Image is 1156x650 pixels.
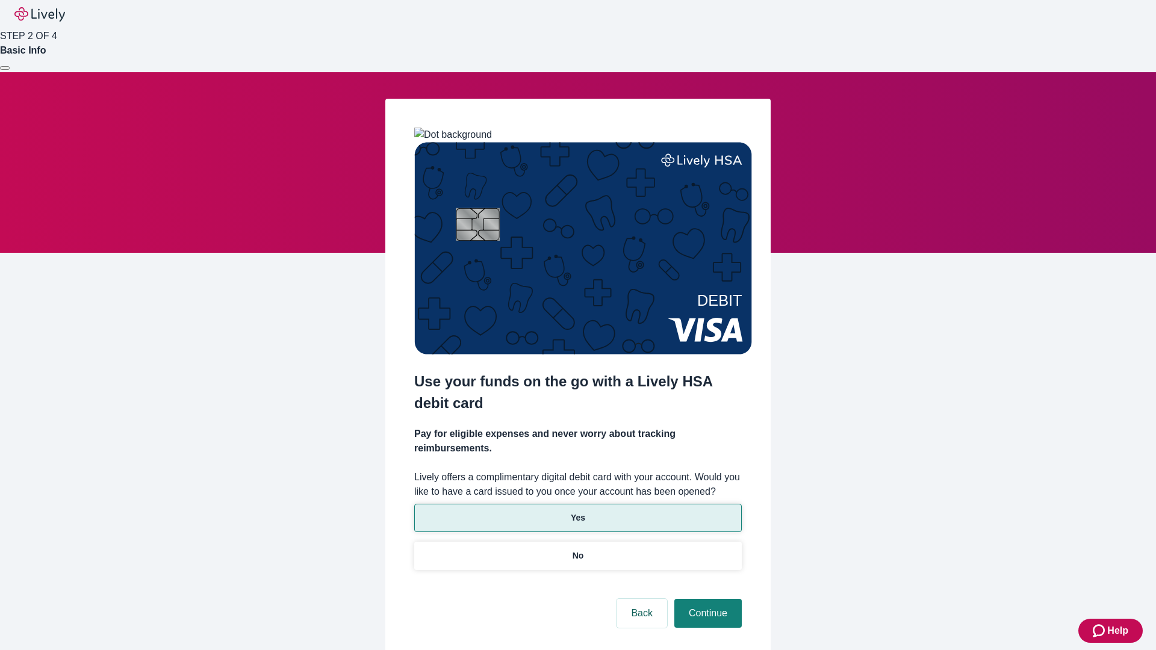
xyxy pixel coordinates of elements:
[414,371,742,414] h2: Use your funds on the go with a Lively HSA debit card
[674,599,742,628] button: Continue
[573,549,584,562] p: No
[571,512,585,524] p: Yes
[14,7,65,22] img: Lively
[414,542,742,570] button: No
[414,427,742,456] h4: Pay for eligible expenses and never worry about tracking reimbursements.
[1078,619,1143,643] button: Zendesk support iconHelp
[414,142,752,354] img: Debit card
[414,504,742,532] button: Yes
[617,599,667,628] button: Back
[414,470,742,499] label: Lively offers a complimentary digital debit card with your account. Would you like to have a card...
[1107,624,1128,638] span: Help
[1093,624,1107,638] svg: Zendesk support icon
[414,128,492,142] img: Dot background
